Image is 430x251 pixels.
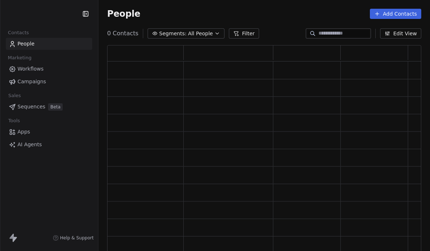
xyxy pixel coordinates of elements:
[5,27,32,38] span: Contacts
[5,115,23,126] span: Tools
[6,126,92,138] a: Apps
[370,9,421,19] button: Add Contacts
[6,139,92,151] a: AI Agents
[17,78,46,85] span: Campaigns
[107,8,140,19] span: People
[6,76,92,88] a: Campaigns
[380,28,421,39] button: Edit View
[5,90,24,101] span: Sales
[17,65,44,73] span: Workflows
[6,38,92,50] a: People
[53,235,94,241] a: Help & Support
[17,128,30,136] span: Apps
[229,28,259,39] button: Filter
[60,235,94,241] span: Help & Support
[107,29,138,38] span: 0 Contacts
[5,52,35,63] span: Marketing
[48,103,63,111] span: Beta
[6,63,92,75] a: Workflows
[17,40,35,48] span: People
[6,101,92,113] a: SequencesBeta
[17,103,45,111] span: Sequences
[17,141,42,148] span: AI Agents
[188,30,213,37] span: All People
[159,30,187,37] span: Segments:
